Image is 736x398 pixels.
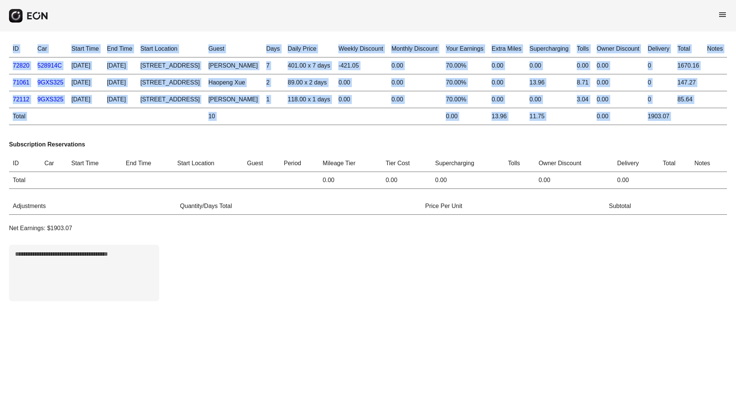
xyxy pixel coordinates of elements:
[205,91,262,108] td: [PERSON_NAME]
[488,57,526,74] td: 0.00
[34,41,68,57] th: Car
[38,62,62,69] a: 528914C
[284,41,335,57] th: Daily Price
[442,91,488,108] td: 70.00%
[103,74,137,91] td: [DATE]
[38,79,63,86] a: 9GXS325
[176,198,421,215] th: Quantity/Days Total
[9,41,34,57] th: ID
[205,74,262,91] td: Haopeng Xue
[691,155,727,172] th: Notes
[644,41,674,57] th: Delivery
[288,78,331,87] div: 89.00 x 2 days
[13,79,30,86] a: 71061
[388,57,442,74] td: 0.00
[659,155,691,172] th: Total
[613,172,659,189] td: 0.00
[718,10,727,19] span: menu
[9,198,176,215] th: Adjustments
[288,61,331,70] div: 401.00 x 7 days
[488,91,526,108] td: 0.00
[205,41,262,57] th: Guest
[68,155,122,172] th: Start Time
[335,91,388,108] td: 0.00
[382,172,431,189] td: 0.00
[593,57,644,74] td: 0.00
[644,91,674,108] td: 0
[103,41,137,57] th: End Time
[644,57,674,74] td: 0
[488,74,526,91] td: 0.00
[526,108,573,125] td: 11.75
[593,41,644,57] th: Owner Discount
[703,41,727,57] th: Notes
[573,41,593,57] th: Tolls
[526,91,573,108] td: 0.00
[137,74,205,91] td: [STREET_ADDRESS]
[593,74,644,91] td: 0.00
[613,155,659,172] th: Delivery
[535,155,613,172] th: Owner Discount
[605,198,727,215] th: Subtotal
[262,57,284,74] td: 7
[388,41,442,57] th: Monthly Discount
[573,74,593,91] td: 8.71
[288,95,331,104] div: 118.00 x 1 days
[335,74,388,91] td: 0.00
[262,74,284,91] td: 2
[137,91,205,108] td: [STREET_ADDRESS]
[526,57,573,74] td: 0.00
[262,91,284,108] td: 1
[488,41,526,57] th: Extra Miles
[103,91,137,108] td: [DATE]
[103,57,137,74] td: [DATE]
[526,41,573,57] th: Supercharging
[9,172,41,189] td: Total
[388,74,442,91] td: 0.00
[388,91,442,108] td: 0.00
[421,198,605,215] th: Price Per Unit
[593,108,644,125] td: 0.00
[335,57,388,74] td: -421.05
[573,91,593,108] td: 3.04
[535,172,613,189] td: 0.00
[431,172,504,189] td: 0.00
[38,96,63,103] a: 9GXS325
[488,108,526,125] td: 13.96
[41,155,68,172] th: Car
[68,91,103,108] td: [DATE]
[13,96,30,103] a: 72112
[68,41,103,57] th: Start Time
[674,74,703,91] td: 147.27
[137,41,205,57] th: Start Location
[319,172,382,189] td: 0.00
[644,108,674,125] td: 1903.07
[442,57,488,74] td: 70.00%
[9,224,727,233] p: Net Earnings: $1903.07
[205,108,262,125] td: 10
[9,108,34,125] td: Total
[68,57,103,74] td: [DATE]
[280,155,319,172] th: Period
[137,57,205,74] td: [STREET_ADDRESS]
[674,41,703,57] th: Total
[122,155,173,172] th: End Time
[442,108,488,125] td: 0.00
[243,155,280,172] th: Guest
[431,155,504,172] th: Supercharging
[13,62,30,69] a: 72820
[593,91,644,108] td: 0.00
[173,155,243,172] th: Start Location
[674,91,703,108] td: 85.64
[9,140,727,149] h3: Subscription Reservations
[573,57,593,74] td: 0.00
[335,41,388,57] th: Weekly Discount
[442,41,488,57] th: Your Earnings
[9,155,41,172] th: ID
[205,57,262,74] td: [PERSON_NAME]
[526,74,573,91] td: 13.96
[504,155,535,172] th: Tolls
[674,57,703,74] td: 1670.16
[442,74,488,91] td: 70.00%
[644,74,674,91] td: 0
